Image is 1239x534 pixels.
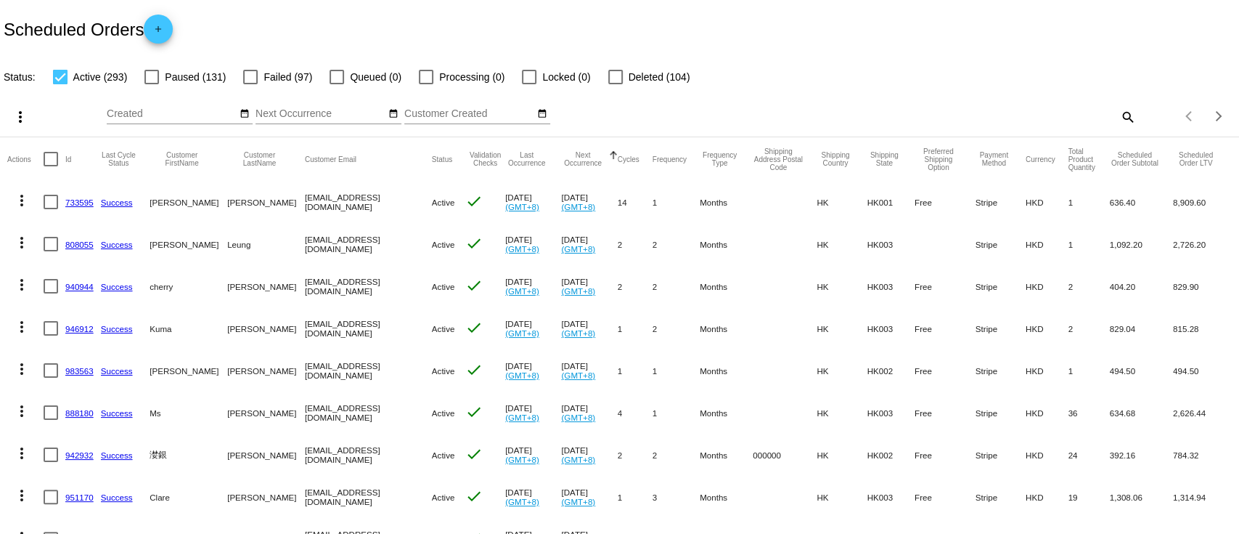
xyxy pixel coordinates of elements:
[1109,223,1172,265] mat-cell: 1,092.20
[976,307,1026,349] mat-cell: Stripe
[1068,392,1109,434] mat-cell: 36
[404,108,535,120] input: Customer Created
[150,223,227,265] mat-cell: [PERSON_NAME]
[388,108,398,120] mat-icon: date_range
[505,286,539,296] a: (GMT+8)
[618,155,639,163] button: Change sorting for Cycles
[618,476,653,518] mat-cell: 1
[700,349,753,392] mat-cell: Months
[432,324,455,333] span: Active
[915,476,976,518] mat-cell: Free
[867,265,914,307] mat-cell: HK003
[150,151,214,167] button: Change sorting for CustomerFirstName
[505,151,548,167] button: Change sorting for LastOccurrenceUtc
[65,198,94,207] a: 733595
[653,223,700,265] mat-cell: 2
[432,408,455,418] span: Active
[915,349,976,392] mat-cell: Free
[817,307,867,349] mat-cell: HK
[1068,476,1109,518] mat-cell: 19
[653,349,700,392] mat-cell: 1
[653,155,687,163] button: Change sorting for Frequency
[65,324,94,333] a: 946912
[13,487,30,504] mat-icon: more_vert
[227,392,305,434] mat-cell: [PERSON_NAME]
[867,181,914,223] mat-cell: HK001
[561,476,617,518] mat-cell: [DATE]
[305,155,356,163] button: Change sorting for CustomerEmail
[505,181,561,223] mat-cell: [DATE]
[505,223,561,265] mat-cell: [DATE]
[505,413,539,422] a: (GMT+8)
[505,307,561,349] mat-cell: [DATE]
[915,392,976,434] mat-cell: Free
[432,366,455,376] span: Active
[700,265,753,307] mat-cell: Months
[73,68,128,86] span: Active (293)
[1173,265,1232,307] mat-cell: 829.90
[700,392,753,434] mat-cell: Months
[653,392,700,434] mat-cell: 1
[561,371,595,380] a: (GMT+8)
[867,434,914,476] mat-cell: HK002
[1173,151,1219,167] button: Change sorting for LifetimeValue
[653,265,700,307] mat-cell: 2
[915,265,976,307] mat-cell: Free
[976,392,1026,434] mat-cell: Stripe
[439,68,504,86] span: Processing (0)
[1109,181,1172,223] mat-cell: 636.40
[653,434,700,476] mat-cell: 2
[465,403,483,421] mat-icon: check
[505,476,561,518] mat-cell: [DATE]
[12,108,29,126] mat-icon: more_vert
[817,151,854,167] button: Change sorting for ShippingCountry
[227,307,305,349] mat-cell: [PERSON_NAME]
[1026,392,1068,434] mat-cell: HKD
[465,137,505,181] mat-header-cell: Validation Checks
[561,497,595,506] a: (GMT+8)
[432,450,455,460] span: Active
[561,202,595,211] a: (GMT+8)
[432,240,455,249] span: Active
[618,392,653,434] mat-cell: 4
[915,147,962,171] button: Change sorting for PreferredShippingOption
[1109,476,1172,518] mat-cell: 1,308.06
[700,223,753,265] mat-cell: Months
[1068,307,1109,349] mat-cell: 2
[817,349,867,392] mat-cell: HK
[1109,151,1159,167] button: Change sorting for Subtotal
[618,265,653,307] mat-cell: 2
[700,476,753,518] mat-cell: Months
[432,198,455,207] span: Active
[13,234,30,251] mat-icon: more_vert
[505,265,561,307] mat-cell: [DATE]
[227,434,305,476] mat-cell: [PERSON_NAME]
[561,434,617,476] mat-cell: [DATE]
[305,223,432,265] mat-cell: [EMAIL_ADDRESS][DOMAIN_NAME]
[1109,265,1172,307] mat-cell: 404.20
[817,392,867,434] mat-cell: HK
[505,371,539,380] a: (GMT+8)
[227,223,305,265] mat-cell: Leung
[561,181,617,223] mat-cell: [DATE]
[432,282,455,291] span: Active
[561,307,617,349] mat-cell: [DATE]
[1109,434,1172,476] mat-cell: 392.16
[13,276,30,294] mat-icon: more_vert
[263,68,312,86] span: Failed (97)
[1173,307,1232,349] mat-cell: 815.28
[101,408,133,418] a: Success
[817,434,867,476] mat-cell: HK
[227,181,305,223] mat-cell: [PERSON_NAME]
[1068,349,1109,392] mat-cell: 1
[107,108,237,120] input: Created
[817,223,867,265] mat-cell: HK
[1026,155,1055,163] button: Change sorting for CurrencyIso
[561,328,595,338] a: (GMT+8)
[867,476,914,518] mat-cell: HK003
[1173,181,1232,223] mat-cell: 8,909.60
[101,240,133,249] a: Success
[101,324,133,333] a: Success
[505,455,539,464] a: (GMT+8)
[505,434,561,476] mat-cell: [DATE]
